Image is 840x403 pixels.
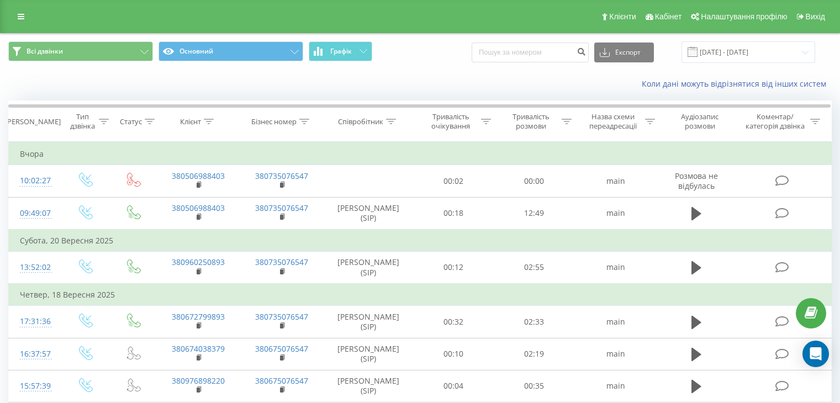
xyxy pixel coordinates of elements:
td: [PERSON_NAME] (SIP) [324,306,414,338]
div: 10:02:27 [20,170,49,192]
a: 380675076547 [255,375,308,386]
td: 12:49 [494,197,574,230]
span: Розмова не відбулась [675,171,718,191]
a: 380960250893 [172,257,225,267]
td: 00:00 [494,165,574,197]
div: 09:49:07 [20,203,49,224]
td: main [574,338,657,370]
a: 380735076547 [255,257,308,267]
a: 380735076547 [255,311,308,322]
td: 02:19 [494,338,574,370]
td: main [574,306,657,338]
div: [PERSON_NAME] [5,117,61,126]
a: 380675076547 [255,343,308,354]
td: [PERSON_NAME] (SIP) [324,251,414,284]
td: 02:55 [494,251,574,284]
td: 00:32 [414,306,494,338]
button: Основний [159,41,303,61]
td: [PERSON_NAME] (SIP) [324,197,414,230]
a: 380735076547 [255,171,308,181]
div: 13:52:02 [20,257,49,278]
a: 380976898220 [172,375,225,386]
span: Графік [330,47,352,55]
td: 00:35 [494,370,574,402]
div: Тривалість розмови [504,112,559,131]
td: main [574,370,657,402]
button: Всі дзвінки [8,41,153,61]
td: Четвер, 18 Вересня 2025 [9,284,832,306]
td: 00:04 [414,370,494,402]
span: Кабінет [655,12,682,21]
a: 380506988403 [172,203,225,213]
div: Open Intercom Messenger [802,341,829,367]
td: main [574,251,657,284]
div: Тип дзвінка [70,112,96,131]
button: Експорт [594,43,654,62]
div: Співробітник [338,117,383,126]
a: 380506988403 [172,171,225,181]
div: Аудіозапис розмови [668,112,732,131]
td: Вчора [9,143,832,165]
span: Налаштування профілю [701,12,787,21]
div: Тривалість очікування [424,112,479,131]
span: Всі дзвінки [27,47,63,56]
div: Назва схеми переадресації [584,112,642,131]
button: Графік [309,41,372,61]
td: 00:18 [414,197,494,230]
div: 15:57:39 [20,375,49,397]
input: Пошук за номером [472,43,589,62]
td: 02:33 [494,306,574,338]
td: 00:10 [414,338,494,370]
a: 380735076547 [255,203,308,213]
span: Вихід [806,12,825,21]
span: Клієнти [609,12,636,21]
a: 380674038379 [172,343,225,354]
div: Клієнт [180,117,201,126]
div: Бізнес номер [251,117,297,126]
a: 380672799893 [172,311,225,322]
div: 16:37:57 [20,343,49,365]
td: main [574,165,657,197]
div: Статус [120,117,142,126]
div: 17:31:36 [20,311,49,332]
td: [PERSON_NAME] (SIP) [324,370,414,402]
td: [PERSON_NAME] (SIP) [324,338,414,370]
div: Коментар/категорія дзвінка [743,112,807,131]
td: main [574,197,657,230]
td: 00:12 [414,251,494,284]
a: Коли дані можуть відрізнятися вiд інших систем [642,78,832,89]
td: 00:02 [414,165,494,197]
td: Субота, 20 Вересня 2025 [9,230,832,252]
